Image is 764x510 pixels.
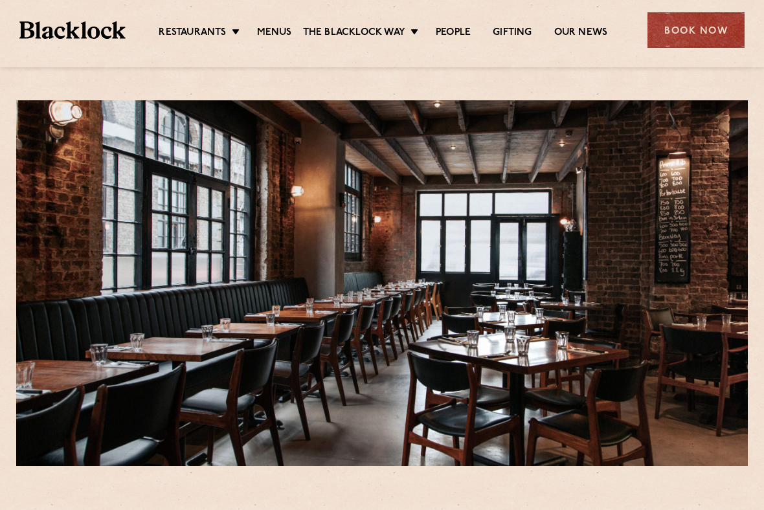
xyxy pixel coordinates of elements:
a: People [436,27,471,41]
a: Restaurants [159,27,226,41]
a: The Blacklock Way [303,27,405,41]
a: Our News [554,27,608,41]
div: Book Now [647,12,745,48]
a: Menus [257,27,292,41]
img: BL_Textured_Logo-footer-cropped.svg [19,21,126,39]
a: Gifting [493,27,532,41]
